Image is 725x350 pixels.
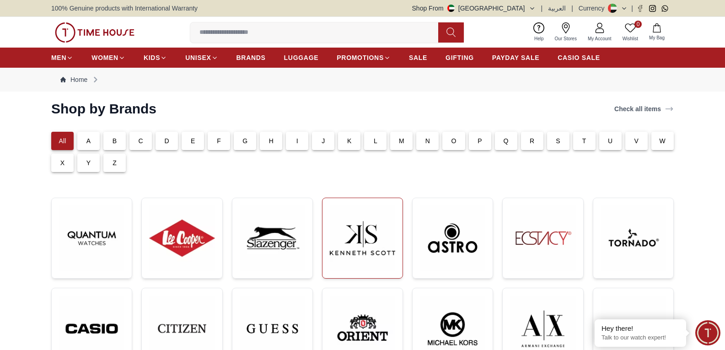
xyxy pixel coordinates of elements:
[492,49,539,66] a: PAYDAY SALE
[425,136,430,145] p: N
[113,136,117,145] p: B
[86,158,91,167] p: Y
[446,53,474,62] span: GIFTING
[59,136,66,145] p: All
[631,4,633,13] span: |
[530,136,534,145] p: R
[608,136,612,145] p: U
[446,49,474,66] a: GIFTING
[451,136,456,145] p: O
[551,35,580,42] span: Our Stores
[138,136,143,145] p: C
[242,136,247,145] p: G
[284,49,319,66] a: LUGGAGE
[185,53,211,62] span: UNISEX
[558,53,600,62] span: CASIO SALE
[579,4,608,13] div: Currency
[86,136,91,145] p: A
[661,5,668,12] a: Whatsapp
[549,21,582,44] a: Our Stores
[582,136,586,145] p: T
[51,53,66,62] span: MEN
[91,53,118,62] span: WOMEN
[51,4,198,13] span: 100% Genuine products with International Warranty
[322,136,325,145] p: J
[637,5,644,12] a: Facebook
[236,49,266,66] a: BRANDS
[165,136,169,145] p: D
[409,49,427,66] a: SALE
[695,320,720,345] div: Chat Widget
[60,158,65,167] p: X
[504,136,509,145] p: Q
[617,21,644,44] a: 0Wishlist
[558,49,600,66] a: CASIO SALE
[548,4,566,13] button: العربية
[330,205,395,271] img: ...
[510,205,575,271] img: ...
[60,75,87,84] a: Home
[296,136,298,145] p: I
[144,49,167,66] a: KIDS
[91,49,125,66] a: WOMEN
[191,136,195,145] p: E
[619,35,642,42] span: Wishlist
[236,53,266,62] span: BRANDS
[556,136,560,145] p: S
[601,205,666,271] img: ...
[347,136,352,145] p: K
[601,324,679,333] div: Hey there!
[649,5,656,12] a: Instagram
[284,53,319,62] span: LUGGAGE
[412,4,536,13] button: Shop From[GEOGRAPHIC_DATA]
[51,101,156,117] h2: Shop by Brands
[571,4,573,13] span: |
[269,136,274,145] p: H
[634,21,642,28] span: 0
[531,35,548,42] span: Help
[144,53,160,62] span: KIDS
[478,136,482,145] p: P
[645,34,668,41] span: My Bag
[59,205,124,271] img: ...
[420,205,485,271] img: ...
[492,53,539,62] span: PAYDAY SALE
[409,53,427,62] span: SALE
[149,205,215,271] img: ...
[55,22,134,43] img: ...
[240,205,305,271] img: ...
[644,22,670,43] button: My Bag
[529,21,549,44] a: Help
[217,136,221,145] p: F
[541,4,543,13] span: |
[337,49,391,66] a: PROMOTIONS
[337,53,384,62] span: PROMOTIONS
[447,5,455,12] img: United Arab Emirates
[584,35,615,42] span: My Account
[185,49,218,66] a: UNISEX
[374,136,377,145] p: L
[601,334,679,342] p: Talk to our watch expert!
[51,49,73,66] a: MEN
[51,68,674,92] nav: Breadcrumb
[113,158,117,167] p: Z
[612,102,676,115] a: Check all items
[399,136,404,145] p: M
[660,136,666,145] p: W
[634,136,639,145] p: V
